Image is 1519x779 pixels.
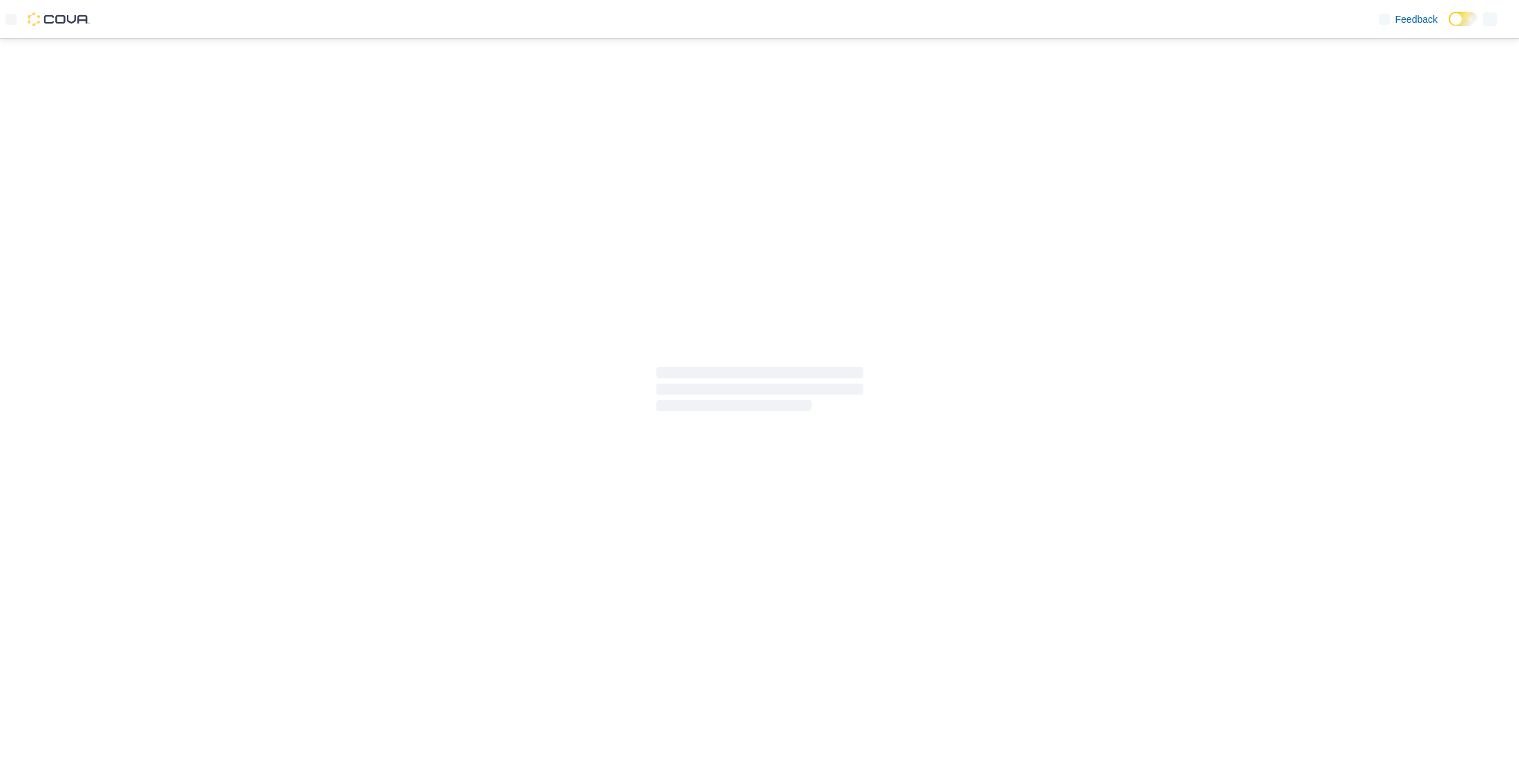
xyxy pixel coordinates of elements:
img: Cova [28,12,90,26]
span: Loading [656,370,863,414]
span: Feedback [1395,12,1438,26]
a: Feedback [1373,6,1443,33]
input: Dark Mode [1449,12,1478,26]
